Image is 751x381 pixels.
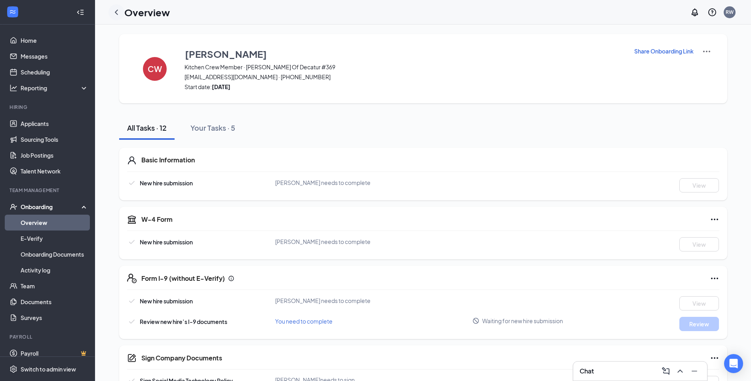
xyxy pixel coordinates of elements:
a: Onboarding Documents [21,246,88,262]
a: Overview [21,215,88,231]
svg: Minimize [690,366,699,376]
div: All Tasks · 12 [127,123,167,133]
span: You need to complete [275,318,333,325]
button: View [679,178,719,192]
h5: Sign Company Documents [141,354,222,362]
svg: Checkmark [127,237,137,247]
button: Share Onboarding Link [634,47,694,55]
h3: [PERSON_NAME] [185,47,267,61]
svg: FormI9EVerifyIcon [127,274,137,283]
svg: UserCheck [10,203,17,211]
button: View [679,237,719,251]
button: View [679,296,719,311]
svg: Checkmark [127,317,137,326]
button: Review [679,317,719,331]
svg: Ellipses [710,215,719,224]
svg: Settings [10,365,17,373]
span: Review new hire’s I-9 documents [140,318,227,325]
svg: Notifications [690,8,700,17]
svg: Ellipses [710,274,719,283]
a: Documents [21,294,88,310]
button: ChevronUp [674,365,686,377]
h3: Chat [580,367,594,375]
svg: CompanyDocumentIcon [127,353,137,363]
span: New hire submission [140,179,193,187]
svg: Checkmark [127,296,137,306]
div: RW [726,9,734,15]
a: Team [21,278,88,294]
svg: Analysis [10,84,17,92]
a: Job Postings [21,147,88,163]
svg: ChevronLeft [112,8,121,17]
div: Onboarding [21,203,82,211]
svg: Collapse [76,8,84,16]
svg: Blocked [472,317,479,324]
button: ComposeMessage [660,365,672,377]
span: New hire submission [140,297,193,305]
a: E-Verify [21,231,88,246]
button: [PERSON_NAME] [184,47,624,61]
span: Kitchen Crew Member · [PERSON_NAME] Of Decatur #369 [184,63,624,71]
div: Your Tasks · 5 [190,123,235,133]
a: Home [21,32,88,48]
svg: Info [228,275,234,282]
p: Share Onboarding Link [634,47,694,55]
span: [PERSON_NAME] needs to complete [275,297,371,304]
a: Applicants [21,116,88,131]
div: Reporting [21,84,89,92]
svg: User [127,156,137,165]
span: Waiting for new hire submission [482,317,563,325]
button: CW [135,47,175,91]
a: PayrollCrown [21,345,88,361]
div: Payroll [10,333,87,340]
a: Surveys [21,310,88,326]
span: New hire submission [140,238,193,246]
svg: ComposeMessage [661,366,671,376]
h5: Form I-9 (without E-Verify) [141,274,225,283]
div: Hiring [10,104,87,110]
svg: WorkstreamLogo [9,8,17,16]
a: Messages [21,48,88,64]
span: [PERSON_NAME] needs to complete [275,238,371,245]
strong: [DATE] [212,83,230,90]
a: Sourcing Tools [21,131,88,147]
a: Activity log [21,262,88,278]
a: Talent Network [21,163,88,179]
h1: Overview [124,6,170,19]
h4: CW [148,66,162,72]
svg: Checkmark [127,178,137,188]
button: Minimize [688,365,701,377]
a: Scheduling [21,64,88,80]
svg: TaxGovernmentIcon [127,215,137,224]
span: [EMAIL_ADDRESS][DOMAIN_NAME] · [PHONE_NUMBER] [184,73,624,81]
div: Team Management [10,187,87,194]
div: Open Intercom Messenger [724,354,743,373]
div: Switch to admin view [21,365,76,373]
svg: QuestionInfo [707,8,717,17]
span: [PERSON_NAME] needs to complete [275,179,371,186]
img: More Actions [702,47,711,56]
svg: ChevronUp [675,366,685,376]
span: Start date: [184,83,624,91]
svg: Ellipses [710,353,719,363]
h5: Basic Information [141,156,195,164]
h5: W-4 Form [141,215,173,224]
